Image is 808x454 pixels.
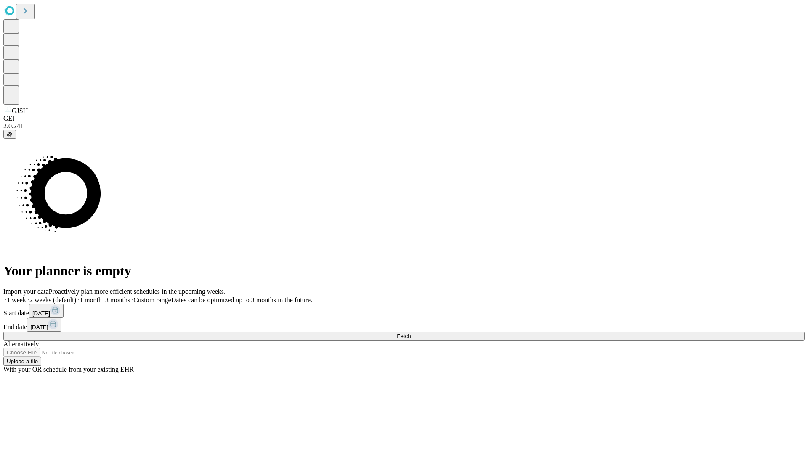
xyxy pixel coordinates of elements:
span: 1 month [80,296,102,304]
span: [DATE] [30,324,48,330]
span: 2 weeks (default) [29,296,76,304]
span: [DATE] [32,310,50,317]
span: Dates can be optimized up to 3 months in the future. [171,296,312,304]
button: [DATE] [29,304,64,318]
div: Start date [3,304,805,318]
div: GEI [3,115,805,122]
span: GJSH [12,107,28,114]
button: Upload a file [3,357,41,366]
button: Fetch [3,332,805,340]
div: End date [3,318,805,332]
button: [DATE] [27,318,61,332]
span: @ [7,131,13,137]
span: Custom range [133,296,171,304]
span: Alternatively [3,340,39,348]
span: Proactively plan more efficient schedules in the upcoming weeks. [49,288,226,295]
span: Import your data [3,288,49,295]
span: With your OR schedule from your existing EHR [3,366,134,373]
div: 2.0.241 [3,122,805,130]
span: 3 months [105,296,130,304]
span: Fetch [397,333,411,339]
h1: Your planner is empty [3,263,805,279]
span: 1 week [7,296,26,304]
button: @ [3,130,16,139]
